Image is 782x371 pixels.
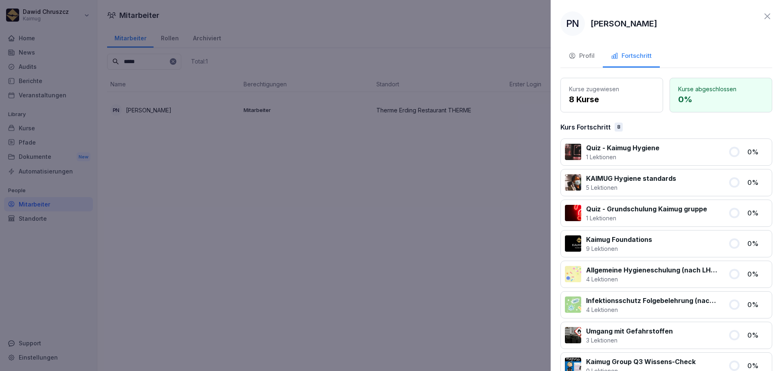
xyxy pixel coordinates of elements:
p: 9 Lektionen [586,244,652,253]
p: 4 Lektionen [586,275,718,283]
p: 0 % [747,269,768,279]
p: Kurse zugewiesen [569,85,655,93]
p: Quiz - Grundschulung Kaimug gruppe [586,204,707,214]
p: 1 Lektionen [586,214,707,222]
p: Allgemeine Hygieneschulung (nach LHMV §4) [586,265,718,275]
p: 0 % [747,178,768,187]
button: Profil [560,46,603,68]
p: Kaimug Foundations [586,235,652,244]
p: Kurs Fortschritt [560,122,611,132]
div: Profil [569,51,595,61]
p: 5 Lektionen [586,183,676,192]
p: 0 % [747,300,768,310]
div: PN [560,11,585,36]
button: Fortschritt [603,46,660,68]
div: Fortschritt [611,51,652,61]
p: 0 % [678,93,764,105]
p: Umgang mit Gefahrstoffen [586,326,673,336]
p: 8 Kurse [569,93,655,105]
p: 3 Lektionen [586,336,673,345]
p: KAIMUG Hygiene standards [586,173,676,183]
p: 0 % [747,147,768,157]
p: Quiz - Kaimug Hygiene [586,143,659,153]
p: Kurse abgeschlossen [678,85,764,93]
p: 0 % [747,361,768,371]
p: [PERSON_NAME] [591,18,657,30]
p: 0 % [747,330,768,340]
p: 0 % [747,208,768,218]
p: 4 Lektionen [586,305,718,314]
p: 0 % [747,239,768,248]
div: 8 [615,123,623,132]
p: Kaimug Group Q3 Wissens-Check [586,357,696,367]
p: Infektionsschutz Folgebelehrung (nach §43 IfSG) [586,296,718,305]
p: 1 Lektionen [586,153,659,161]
